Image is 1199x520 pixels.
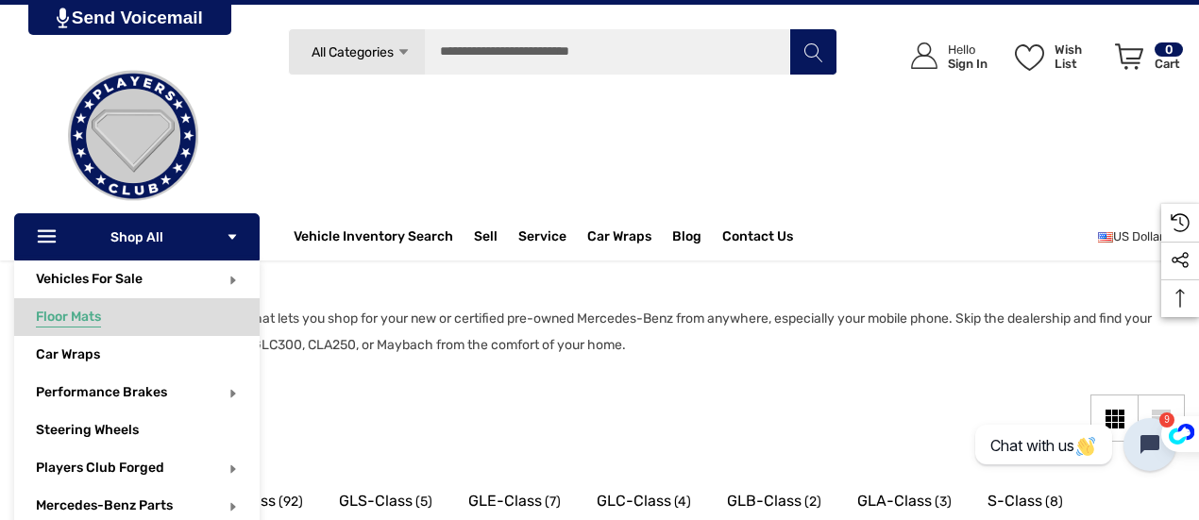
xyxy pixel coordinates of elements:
[36,497,173,518] span: Mercedes-Benz Parts
[727,489,802,513] span: GLB-Class
[988,489,1042,513] span: S-Class
[1055,42,1105,71] p: Wish List
[1098,218,1185,256] a: USD
[672,228,701,249] a: Blog
[789,28,836,75] button: Search
[14,306,1166,359] p: Players Club Cars offers a marketplace that lets you shop for your new or certified pre-owned Mer...
[36,271,143,287] a: Vehicles For Sale
[1155,42,1183,57] p: 0
[36,309,101,329] span: Floor Mats
[397,45,411,59] svg: Icon Arrow Down
[57,8,69,28] img: PjwhLS0gR2VuZXJhdG9yOiBHcmF2aXQuaW8gLS0+PHN2ZyB4bWxucz0iaHR0cDovL3d3dy53My5vcmcvMjAwMC9zdmciIHhtb...
[288,28,425,75] a: All Categories Icon Arrow Down Icon Arrow Up
[1115,43,1143,70] svg: Review Your Cart
[1045,490,1063,514] span: (8)
[1090,394,1138,442] a: Grid View
[889,24,997,89] a: Sign in
[294,228,453,249] a: Vehicle Inventory Search
[722,228,793,249] a: Contact Us
[1106,24,1185,97] a: Cart with 0 items
[36,384,167,400] a: Performance Brakes
[948,57,988,71] p: Sign In
[220,489,303,519] a: Button Go To Sub Category G-Class
[587,218,672,256] a: Car Wraps
[988,489,1063,519] a: Button Go To Sub Category S-Class
[339,489,432,519] a: Button Go To Sub Category GLS-Class
[587,228,651,249] span: Car Wraps
[518,228,566,249] a: Service
[36,271,143,292] span: Vehicles For Sale
[727,489,821,519] a: Button Go To Sub Category GLB-Class
[804,490,821,514] span: (2)
[36,411,260,449] a: Steering Wheels
[36,384,167,405] span: Performance Brakes
[279,490,303,514] span: (92)
[415,490,432,514] span: (5)
[1171,251,1190,270] svg: Social Media
[14,213,260,260] p: Shop All
[1015,44,1044,71] svg: Wish List
[1171,213,1190,232] svg: Recently Viewed
[1161,289,1199,308] svg: Top
[857,489,932,513] span: GLA-Class
[474,218,518,256] a: Sell
[468,489,561,519] a: Button Go To Sub Category GLE-Class
[948,42,988,57] p: Hello
[674,490,691,514] span: (4)
[36,460,164,476] a: Players Club Forged
[468,489,542,513] span: GLE-Class
[857,489,952,519] a: Button Go To Sub Category GLA-Class
[1155,57,1183,71] p: Cart
[312,44,394,60] span: All Categories
[226,230,239,243] svg: Icon Arrow Down
[545,490,561,514] span: (7)
[935,490,952,514] span: (3)
[597,489,671,513] span: GLC-Class
[36,298,260,336] a: Floor Mats
[39,42,228,230] img: Players Club | Cars For Sale
[1006,24,1106,89] a: Wish List Wish List
[339,489,413,513] span: GLS-Class
[36,497,173,513] a: Mercedes-Benz Parts
[474,228,498,249] span: Sell
[911,42,937,69] svg: Icon User Account
[36,336,260,374] a: Car Wraps
[14,260,1166,294] h1: Mercedes-Benz
[36,460,164,480] span: Players Club Forged
[36,346,100,367] span: Car Wraps
[597,489,691,519] a: Button Go To Sub Category GLC-Class
[35,226,63,248] svg: Icon Line
[36,422,139,443] span: Steering Wheels
[1138,394,1185,442] a: List View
